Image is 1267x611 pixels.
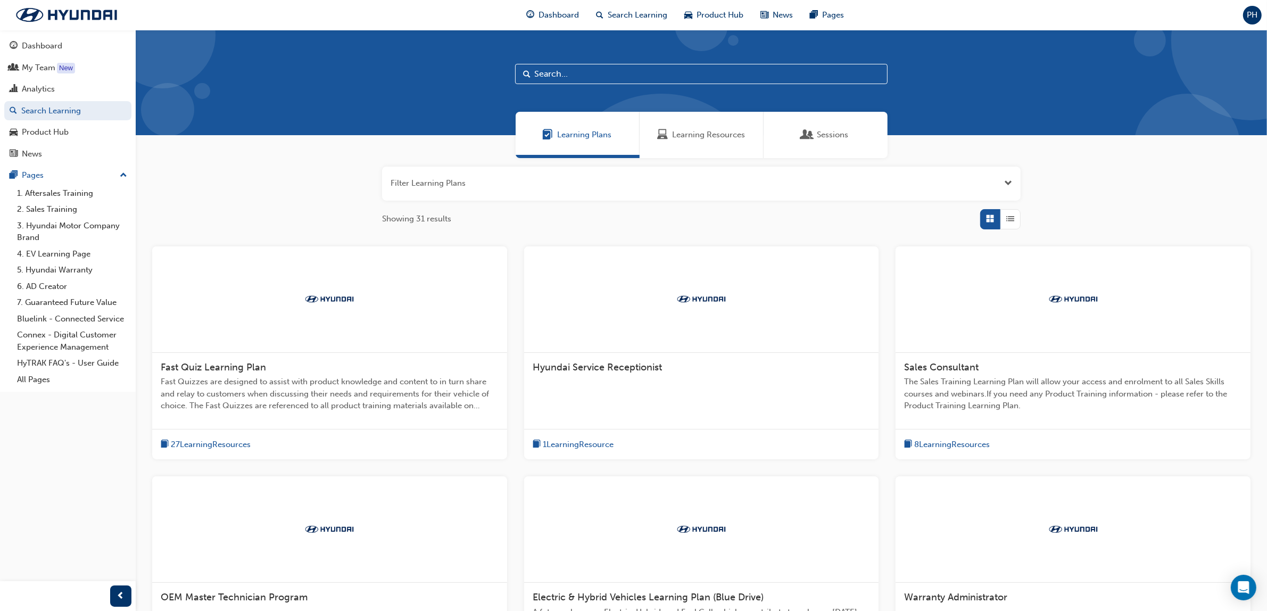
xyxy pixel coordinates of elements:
a: news-iconNews [752,4,802,26]
span: OEM Master Technician Program [161,591,308,603]
img: Trak [300,524,359,534]
span: Learning Plans [543,129,553,141]
a: Bluelink - Connected Service [13,311,131,327]
img: Trak [672,294,731,304]
span: book-icon [533,438,541,451]
div: News [22,148,42,160]
span: Fast Quizzes are designed to assist with product knowledge and content to in turn share and relay... [161,376,499,412]
span: prev-icon [117,590,125,603]
a: 3. Hyundai Motor Company Brand [13,218,131,246]
a: All Pages [13,371,131,388]
span: car-icon [685,9,693,22]
a: 5. Hyundai Warranty [13,262,131,278]
a: SessionsSessions [764,112,888,158]
a: 1. Aftersales Training [13,185,131,202]
span: people-icon [10,63,18,73]
span: chart-icon [10,85,18,94]
img: Trak [672,524,731,534]
span: pages-icon [10,171,18,180]
a: News [4,144,131,164]
button: Pages [4,166,131,185]
span: Sessions [802,129,813,141]
input: Search... [515,64,888,84]
div: Dashboard [22,40,62,52]
span: Learning Resources [672,129,745,141]
button: book-icon8LearningResources [904,438,990,451]
span: Fast Quiz Learning Plan [161,361,266,373]
span: Showing 31 results [382,213,451,225]
div: Open Intercom Messenger [1231,575,1256,600]
span: pages-icon [810,9,818,22]
span: Dashboard [539,9,579,21]
span: List [1007,213,1015,225]
div: Product Hub [22,126,69,138]
span: search-icon [10,106,17,116]
button: PH [1243,6,1262,24]
span: Learning Plans [558,129,612,141]
img: Trak [300,294,359,304]
span: News [773,9,793,21]
a: TrakHyundai Service Receptionistbook-icon1LearningResource [524,246,879,460]
a: My Team [4,58,131,78]
span: guage-icon [10,42,18,51]
span: Search Learning [608,9,668,21]
div: Analytics [22,83,55,95]
span: guage-icon [527,9,535,22]
button: book-icon27LearningResources [161,438,251,451]
a: 6. AD Creator [13,278,131,295]
span: 8 Learning Resources [914,439,990,451]
span: car-icon [10,128,18,137]
a: HyTRAK FAQ's - User Guide [13,355,131,371]
a: 2. Sales Training [13,201,131,218]
button: Open the filter [1004,177,1012,189]
span: news-icon [761,9,769,22]
div: My Team [22,62,55,74]
span: up-icon [120,169,127,183]
span: book-icon [161,438,169,451]
span: Sales Consultant [904,361,979,373]
div: Tooltip anchor [57,63,75,73]
div: Pages [22,169,44,181]
span: Grid [987,213,995,225]
a: 7. Guaranteed Future Value [13,294,131,311]
span: news-icon [10,150,18,159]
a: guage-iconDashboard [518,4,588,26]
a: Search Learning [4,101,131,121]
span: Sessions [817,129,849,141]
a: TrakFast Quiz Learning PlanFast Quizzes are designed to assist with product knowledge and content... [152,246,507,460]
img: Trak [1044,524,1103,534]
span: Learning Resources [657,129,668,141]
a: Analytics [4,79,131,99]
span: The Sales Training Learning Plan will allow your access and enrolment to all Sales Skills courses... [904,376,1242,412]
a: 4. EV Learning Page [13,246,131,262]
span: Pages [823,9,844,21]
a: search-iconSearch Learning [588,4,676,26]
span: 1 Learning Resource [543,439,614,451]
img: Trak [1044,294,1103,304]
button: DashboardMy TeamAnalyticsSearch LearningProduct HubNews [4,34,131,166]
span: Electric & Hybrid Vehicles Learning Plan (Blue Drive) [533,591,764,603]
a: car-iconProduct Hub [676,4,752,26]
span: Product Hub [697,9,744,21]
a: pages-iconPages [802,4,853,26]
a: TrakSales ConsultantThe Sales Training Learning Plan will allow your access and enrolment to all ... [896,246,1251,460]
a: Connex - Digital Customer Experience Management [13,327,131,355]
span: 27 Learning Resources [171,439,251,451]
span: book-icon [904,438,912,451]
span: Hyundai Service Receptionist [533,361,662,373]
button: book-icon1LearningResource [533,438,614,451]
a: Learning ResourcesLearning Resources [640,112,764,158]
span: Search [523,68,531,80]
a: Dashboard [4,36,131,56]
img: Trak [5,4,128,26]
span: search-icon [597,9,604,22]
a: Learning PlansLearning Plans [516,112,640,158]
span: PH [1247,9,1258,21]
span: Warranty Administrator [904,591,1007,603]
a: Product Hub [4,122,131,142]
